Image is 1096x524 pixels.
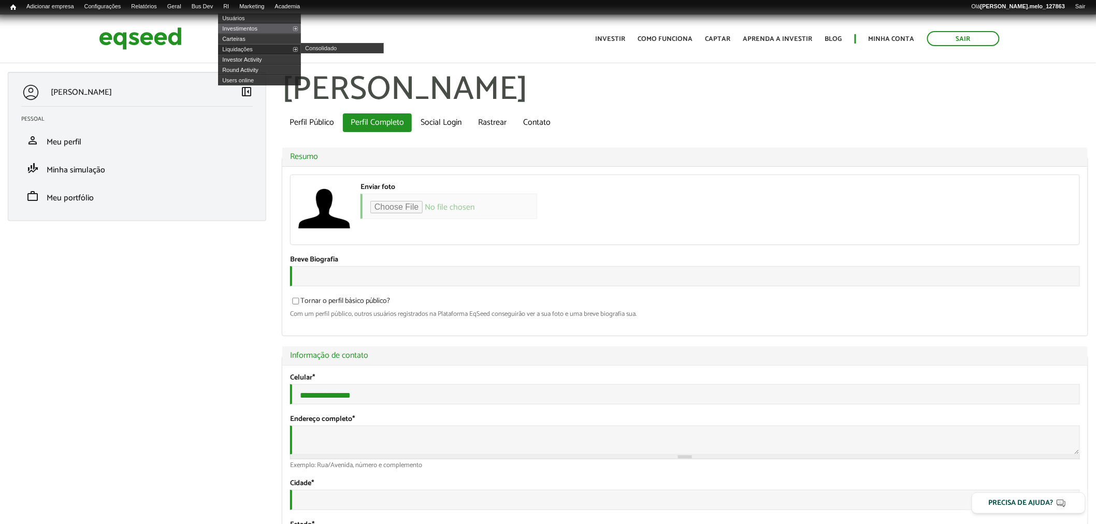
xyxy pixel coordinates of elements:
span: Este campo é obrigatório. [312,372,315,384]
a: Captar [705,36,731,42]
span: Este campo é obrigatório. [352,413,355,425]
strong: [PERSON_NAME].melo_127863 [980,3,1065,9]
a: Minha conta [869,36,915,42]
label: Enviar foto [360,184,395,191]
a: Investir [596,36,626,42]
img: Foto de Rodrigo Alves de Melo [298,183,350,235]
a: Colapsar menu [240,85,253,100]
span: Este campo é obrigatório. [311,477,314,489]
a: Informação de contato [290,352,1080,360]
a: Adicionar empresa [21,3,79,11]
label: Celular [290,374,315,382]
label: Cidade [290,480,314,487]
a: Aprenda a investir [743,36,813,42]
a: Marketing [234,3,269,11]
p: [PERSON_NAME] [51,88,112,97]
a: Geral [162,3,186,11]
h1: [PERSON_NAME] [282,72,1088,108]
span: Minha simulação [47,163,105,177]
a: personMeu perfil [21,134,253,147]
input: Tornar o perfil básico público? [286,298,305,304]
a: Resumo [290,153,1080,161]
li: Meu portfólio [13,182,261,210]
a: Social Login [413,113,469,132]
a: Bus Dev [186,3,219,11]
a: Relatórios [126,3,162,11]
a: Como funciona [638,36,693,42]
span: Meu perfil [47,135,81,149]
div: Com um perfil público, outros usuários registrados na Plataforma EqSeed conseguirão ver a sua fot... [290,311,1080,317]
span: work [26,190,39,202]
a: Contato [515,113,558,132]
a: Sair [1070,3,1091,11]
label: Tornar o perfil básico público? [290,298,390,308]
span: Início [10,4,16,11]
a: Rastrear [470,113,514,132]
a: Início [5,3,21,12]
a: workMeu portfólio [21,190,253,202]
a: Ver perfil do usuário. [298,183,350,235]
label: Breve Biografia [290,256,338,264]
span: Meu portfólio [47,191,94,205]
a: Configurações [79,3,126,11]
span: finance_mode [26,162,39,174]
a: Blog [825,36,842,42]
a: Sair [927,31,1000,46]
li: Minha simulação [13,154,261,182]
img: EqSeed [99,25,182,52]
label: Endereço completo [290,416,355,423]
a: Perfil Público [282,113,342,132]
a: Perfil Completo [343,113,412,132]
div: Exemplo: Rua/Avenida, número e complemento [290,462,1080,469]
span: left_panel_close [240,85,253,98]
h2: Pessoal [21,116,261,122]
a: Olá[PERSON_NAME].melo_127863 [967,3,1071,11]
li: Meu perfil [13,126,261,154]
a: RI [218,3,234,11]
a: Usuários [218,13,301,23]
a: finance_modeMinha simulação [21,162,253,174]
a: Academia [270,3,306,11]
span: person [26,134,39,147]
